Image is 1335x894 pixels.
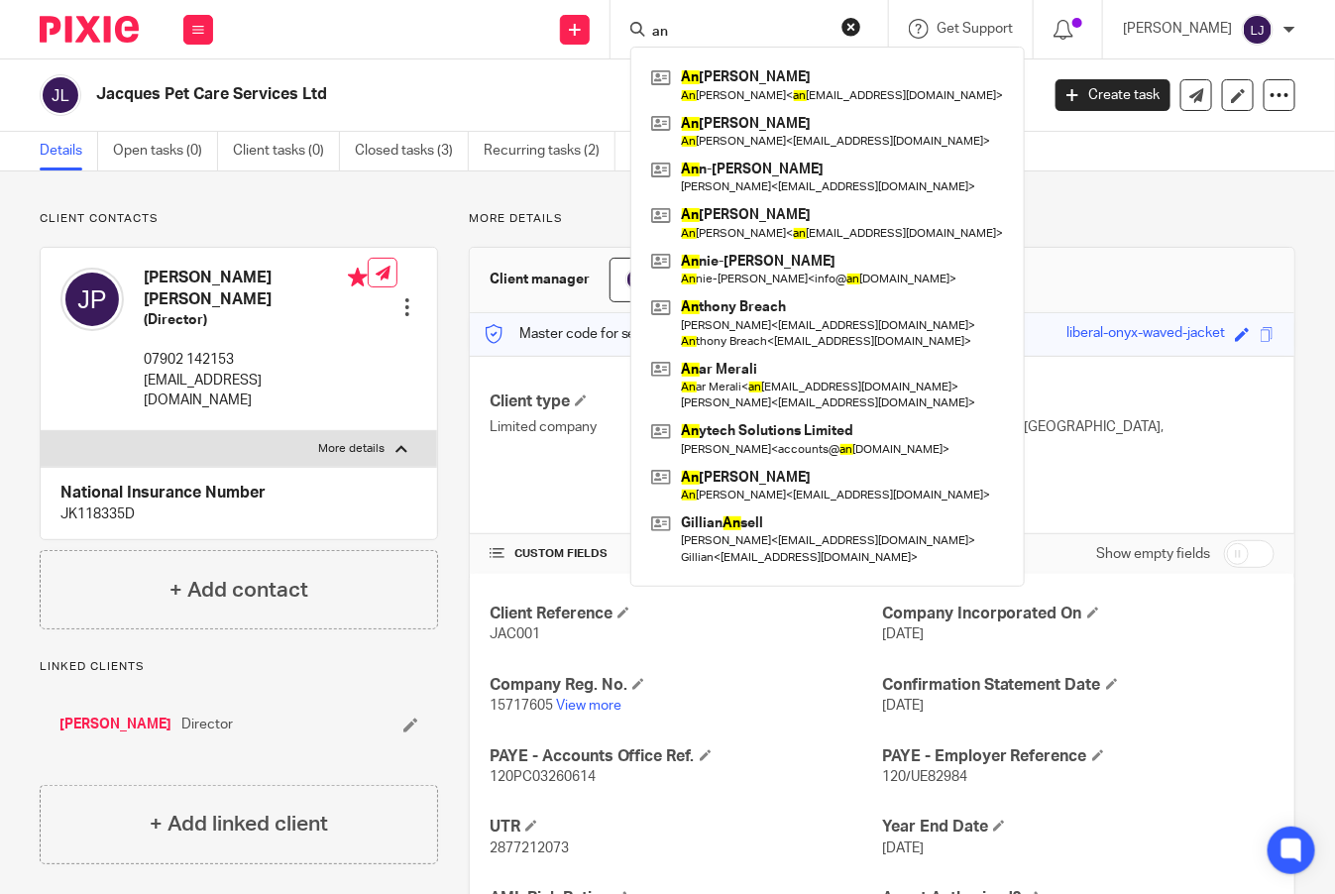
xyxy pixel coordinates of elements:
[485,324,827,344] p: Master code for secure communications and files
[882,699,924,713] span: [DATE]
[1242,14,1274,46] img: svg%3E
[841,17,861,37] button: Clear
[556,699,621,713] a: View more
[490,817,882,838] h4: UTR
[1123,19,1232,39] p: [PERSON_NAME]
[490,746,882,767] h4: PAYE - Accounts Office Ref.
[882,458,1275,478] p: [STREET_ADDRESS]
[490,627,540,641] span: JAC001
[882,841,924,855] span: [DATE]
[882,675,1275,696] h4: Confirmation Statement Date
[937,22,1013,36] span: Get Support
[96,84,839,105] h2: Jacques Pet Care Services Ltd
[60,268,124,331] img: svg%3E
[484,132,615,170] a: Recurring tasks (2)
[882,391,1275,412] h4: Address
[1056,79,1170,111] a: Create task
[60,483,417,503] h4: National Insurance Number
[1096,544,1210,564] label: Show empty fields
[490,675,882,696] h4: Company Reg. No.
[469,211,1295,227] p: More details
[882,746,1275,767] h4: PAYE - Employer Reference
[113,132,218,170] a: Open tasks (0)
[150,809,328,839] h4: + Add linked client
[490,604,882,624] h4: Client Reference
[144,310,368,330] h5: (Director)
[169,575,308,606] h4: + Add contact
[490,270,590,289] h3: Client manager
[490,546,882,562] h4: CUSTOM FIELDS
[882,604,1275,624] h4: Company Incorporated On
[59,715,171,734] a: [PERSON_NAME]
[40,659,438,675] p: Linked clients
[319,441,386,457] p: More details
[144,268,368,310] h4: [PERSON_NAME] [PERSON_NAME]
[40,211,438,227] p: Client contacts
[40,74,81,116] img: svg%3E
[882,417,1275,458] p: [GEOGRAPHIC_DATA], [GEOGRAPHIC_DATA], [GEOGRAPHIC_DATA]
[490,841,569,855] span: 2877212073
[233,132,340,170] a: Client tasks (0)
[1066,323,1225,346] div: liberal-onyx-waved-jacket
[650,24,829,42] input: Search
[355,132,469,170] a: Closed tasks (3)
[882,817,1275,838] h4: Year End Date
[144,371,368,411] p: [EMAIL_ADDRESS][DOMAIN_NAME]
[882,478,1275,498] p: [GEOGRAPHIC_DATA]
[40,132,98,170] a: Details
[490,770,596,784] span: 120PC03260614
[40,16,139,43] img: Pixie
[625,268,649,291] img: svg%3E
[348,268,368,287] i: Primary
[181,715,233,734] span: Director
[882,627,924,641] span: [DATE]
[60,504,417,524] p: JK118335D
[144,350,368,370] p: 07902 142153
[490,699,553,713] span: 15717605
[490,417,882,437] p: Limited company
[882,770,967,784] span: 120/UE82984
[490,391,882,412] h4: Client type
